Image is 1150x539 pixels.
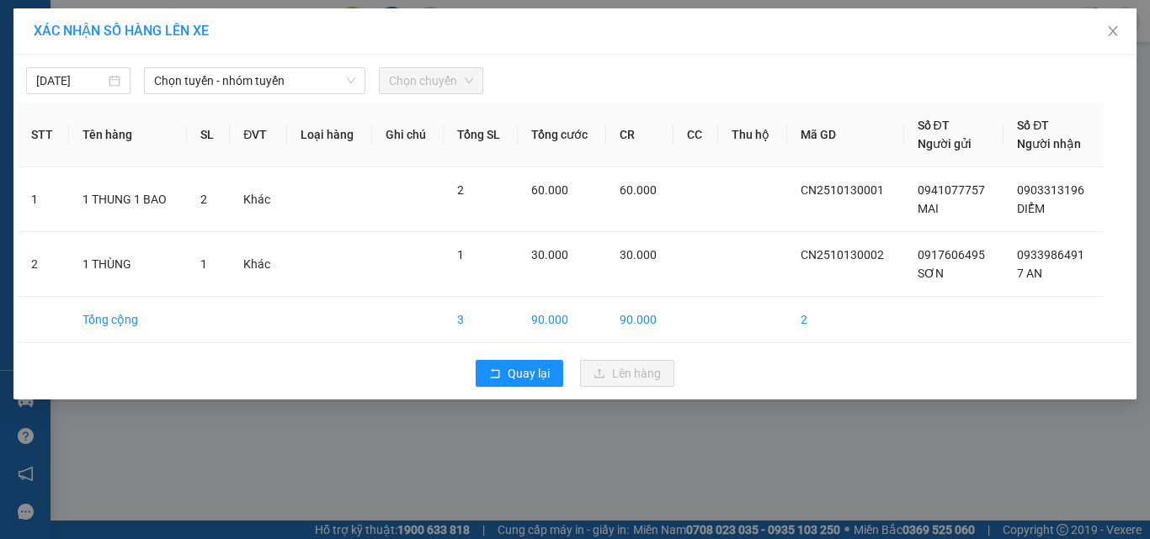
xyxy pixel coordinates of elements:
[69,167,187,232] td: 1 THUNG 1 BAO
[1017,119,1049,132] span: Số ĐT
[18,232,69,297] td: 2
[918,202,939,215] span: MAI
[1017,202,1045,215] span: DIỂM
[918,248,985,262] span: 0917606495
[787,103,904,167] th: Mã GD
[230,232,287,297] td: Khác
[580,360,674,387] button: uploadLên hàng
[34,23,209,39] span: XÁC NHẬN SỐ HÀNG LÊN XE
[801,248,884,262] span: CN2510130002
[787,297,904,343] td: 2
[518,297,606,343] td: 90.000
[230,167,287,232] td: Khác
[531,248,568,262] span: 30.000
[801,183,884,197] span: CN2510130001
[1106,24,1120,38] span: close
[154,68,355,93] span: Chọn tuyến - nhóm tuyến
[69,297,187,343] td: Tổng cộng
[287,103,372,167] th: Loại hàng
[457,183,464,197] span: 2
[718,103,787,167] th: Thu hộ
[518,103,606,167] th: Tổng cước
[508,364,550,383] span: Quay lại
[18,167,69,232] td: 1
[1017,267,1042,280] span: 7 AN
[18,103,69,167] th: STT
[69,103,187,167] th: Tên hàng
[476,360,563,387] button: rollbackQuay lại
[187,103,230,167] th: SL
[673,103,718,167] th: CC
[36,71,105,90] input: 13/10/2025
[1017,248,1084,262] span: 0933986491
[200,257,207,271] span: 1
[200,193,207,206] span: 2
[918,267,944,280] span: SƠN
[389,68,473,93] span: Chọn chuyến
[372,103,444,167] th: Ghi chú
[1089,8,1137,55] button: Close
[606,297,674,343] td: 90.000
[606,103,674,167] th: CR
[620,248,657,262] span: 30.000
[1017,183,1084,197] span: 0903313196
[918,183,985,197] span: 0941077757
[444,297,518,343] td: 3
[444,103,518,167] th: Tổng SL
[918,137,972,151] span: Người gửi
[346,76,356,86] span: down
[230,103,287,167] th: ĐVT
[620,183,657,197] span: 60.000
[457,248,464,262] span: 1
[1017,137,1081,151] span: Người nhận
[531,183,568,197] span: 60.000
[69,232,187,297] td: 1 THÙNG
[918,119,950,132] span: Số ĐT
[489,367,501,381] span: rollback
